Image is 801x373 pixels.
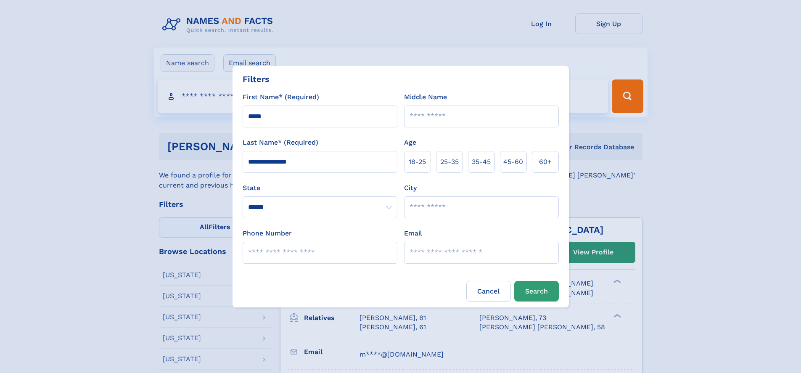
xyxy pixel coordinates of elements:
[243,183,397,193] label: State
[404,183,417,193] label: City
[514,281,559,302] button: Search
[404,92,447,102] label: Middle Name
[503,157,523,167] span: 45‑60
[466,281,511,302] label: Cancel
[472,157,491,167] span: 35‑45
[243,138,318,148] label: Last Name* (Required)
[404,228,422,238] label: Email
[243,228,292,238] label: Phone Number
[440,157,459,167] span: 25‑35
[409,157,426,167] span: 18‑25
[404,138,416,148] label: Age
[539,157,552,167] span: 60+
[243,92,319,102] label: First Name* (Required)
[243,73,270,85] div: Filters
